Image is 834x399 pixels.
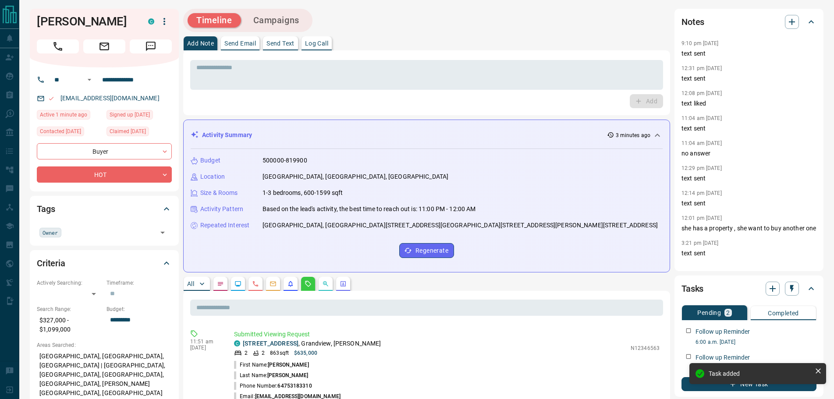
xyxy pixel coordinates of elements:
p: $635,000 [294,349,317,357]
span: [PERSON_NAME] [267,372,308,378]
div: Fri May 16 2025 [37,127,102,139]
p: no answer [681,149,816,158]
p: Pending [697,310,721,316]
svg: Email Valid [48,95,54,102]
span: Owner [43,228,58,237]
p: text sent [681,174,816,183]
p: 6:00 a.m. [DATE] [696,338,816,346]
p: Add Note [187,40,214,46]
p: 6:39 pm [DATE] [681,265,719,271]
button: New Task [681,377,816,391]
p: Phone Number: [234,382,312,390]
button: Open [156,226,169,239]
p: 3 minutes ago [616,131,650,139]
p: Areas Searched: [37,341,172,349]
div: condos.ca [234,340,240,346]
p: 2 [262,349,265,357]
svg: Agent Actions [340,280,347,287]
span: Email [83,39,125,53]
p: 11:51 am [190,339,221,345]
span: Active 1 minute ago [40,110,87,119]
p: 3:21 pm [DATE] [681,240,719,246]
p: text sent [681,249,816,258]
p: 12:29 pm [DATE] [681,165,722,171]
a: [STREET_ADDRESS] [243,340,298,347]
button: Timeline [188,13,241,28]
h2: Tags [37,202,55,216]
p: All [187,281,194,287]
p: 11:04 am [DATE] [681,115,722,121]
svg: Notes [217,280,224,287]
p: 12:31 pm [DATE] [681,65,722,71]
p: 12:01 pm [DATE] [681,215,722,221]
p: 500000-819900 [263,156,307,165]
p: Completed [768,310,799,316]
svg: Calls [252,280,259,287]
div: HOT [37,166,172,183]
div: Fri Oct 06 2017 [106,110,172,122]
div: Task added [709,370,811,377]
div: Fri Aug 15 2025 [37,110,102,122]
p: First Name: [234,361,309,369]
p: Search Range: [37,305,102,313]
span: Contacted [DATE] [40,127,81,136]
span: 64753183310 [277,383,312,389]
div: Criteria [37,253,172,274]
p: text sent [681,199,816,208]
button: Open [84,74,95,85]
p: Repeated Interest [200,221,249,230]
div: Notes [681,11,816,32]
p: , Grandview, [PERSON_NAME] [243,339,381,348]
p: N12346563 [631,344,660,352]
div: Thu Sep 12 2024 [106,127,172,139]
p: Size & Rooms [200,188,238,198]
div: Tasks [681,278,816,299]
button: Regenerate [399,243,454,258]
span: Message [130,39,172,53]
button: Campaigns [245,13,308,28]
p: text sent [681,49,816,58]
p: 863 sqft [270,349,289,357]
p: Follow up Reminder [696,327,750,336]
p: 11:04 am [DATE] [681,140,722,146]
p: Budget: [106,305,172,313]
div: Activity Summary3 minutes ago [191,127,663,143]
div: condos.ca [148,18,154,25]
div: Tags [37,198,172,219]
div: Buyer [37,143,172,159]
p: Location [200,172,225,181]
p: 1-3 bedrooms, 600-1599 sqft [263,188,343,198]
h2: Tasks [681,282,703,296]
p: 2 [245,349,248,357]
p: Submitted Viewing Request [234,330,660,339]
h2: Criteria [37,256,65,270]
p: text liked [681,99,816,108]
p: Activity Summary [202,131,252,140]
span: [PERSON_NAME] [268,362,309,368]
svg: Opportunities [322,280,329,287]
p: she has a property , she want to buy another one [681,224,816,233]
p: text sent [681,74,816,83]
p: Follow up Reminder [696,353,750,362]
span: Claimed [DATE] [110,127,146,136]
p: [DATE] [190,345,221,351]
p: Activity Pattern [200,205,243,214]
p: 2 [726,310,730,316]
p: [GEOGRAPHIC_DATA], [GEOGRAPHIC_DATA], [GEOGRAPHIC_DATA] [263,172,448,181]
p: text sent [681,124,816,133]
p: Budget [200,156,220,165]
p: Send Email [224,40,256,46]
p: 12:08 pm [DATE] [681,90,722,96]
p: $327,000 - $1,099,000 [37,313,102,337]
p: Timeframe: [106,279,172,287]
h1: [PERSON_NAME] [37,14,135,28]
svg: Emails [270,280,277,287]
p: [GEOGRAPHIC_DATA], [GEOGRAPHIC_DATA][STREET_ADDRESS][GEOGRAPHIC_DATA][STREET_ADDRESS][PERSON_NAME... [263,221,658,230]
h2: Notes [681,15,704,29]
p: 12:14 pm [DATE] [681,190,722,196]
p: Actively Searching: [37,279,102,287]
p: Last Name: [234,371,309,379]
a: [EMAIL_ADDRESS][DOMAIN_NAME] [60,95,160,102]
svg: Lead Browsing Activity [234,280,241,287]
p: Based on the lead's activity, the best time to reach out is: 11:00 PM - 12:00 AM [263,205,476,214]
